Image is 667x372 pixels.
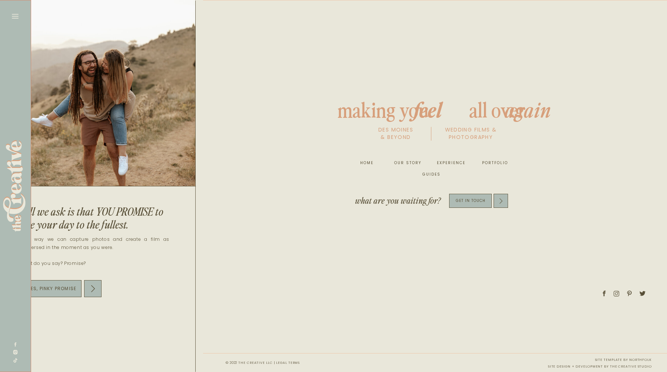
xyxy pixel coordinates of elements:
a: our story [394,159,422,167]
h2: making you all over [305,94,558,120]
a: home [355,159,379,167]
h2: feel [403,94,452,120]
p: des moines & beyond [361,126,431,143]
p: That way we can capture photos and create a film as immersed in the moment as you were. What do y... [20,235,169,272]
a: experience [437,159,465,167]
p: what are you waiting for? [355,195,442,206]
a: site template by northfolk [595,358,652,362]
a: guides [419,171,444,178]
a: portfolio [480,159,508,167]
p: © 2022 the creative llc | Legal Terms [226,359,303,366]
a: get in touch [449,196,492,205]
p: wedding films & photography [436,126,506,143]
a: Yes, pinky promise [20,283,84,294]
p: ...all we ask is that YOU PROMISE to live your day to the fullest. [20,205,175,246]
h2: again [502,94,554,120]
nav: site design + development by the creative studio [504,356,652,369]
